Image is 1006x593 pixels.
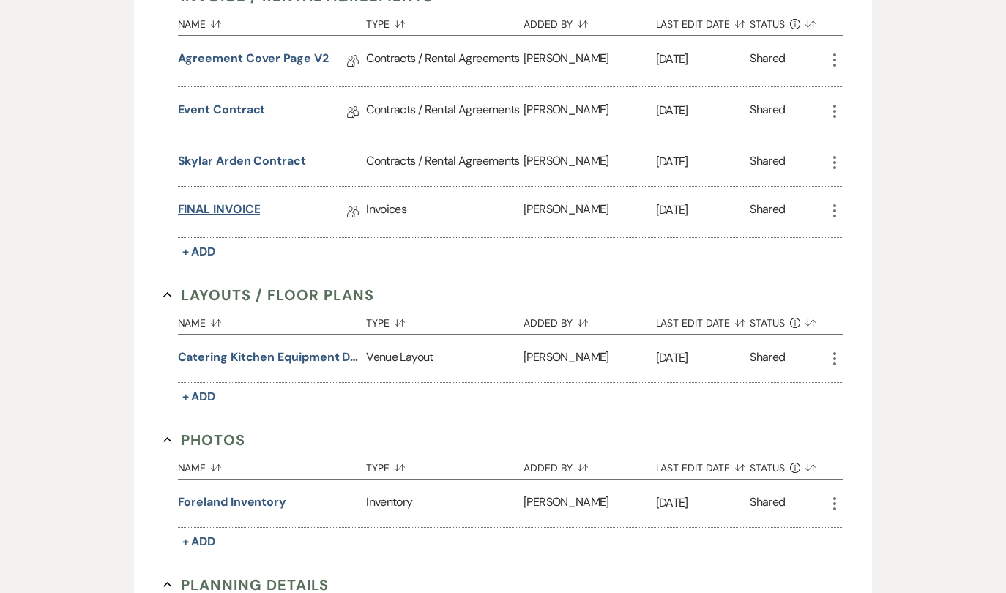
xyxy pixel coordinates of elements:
[366,480,524,527] div: Inventory
[656,493,750,512] p: [DATE]
[750,201,785,223] div: Shared
[524,87,655,138] div: [PERSON_NAME]
[750,463,785,473] span: Status
[750,152,785,172] div: Shared
[524,306,655,334] button: Added By
[656,152,750,171] p: [DATE]
[656,101,750,120] p: [DATE]
[178,50,329,72] a: Agreement Cover Page v2
[524,335,655,382] div: [PERSON_NAME]
[366,187,524,237] div: Invoices
[366,87,524,138] div: Contracts / Rental Agreements
[178,101,266,124] a: Event Contract
[178,201,261,223] a: FINAL INVOICE
[656,7,750,35] button: Last Edit Date
[178,242,220,262] button: + Add
[750,318,785,328] span: Status
[524,480,655,527] div: [PERSON_NAME]
[366,306,524,334] button: Type
[178,152,306,170] button: Skylar Arden Contract
[750,50,785,72] div: Shared
[366,451,524,479] button: Type
[750,101,785,124] div: Shared
[750,451,825,479] button: Status
[178,306,367,334] button: Name
[656,201,750,220] p: [DATE]
[178,532,220,552] button: + Add
[750,7,825,35] button: Status
[524,451,655,479] button: Added By
[524,138,655,186] div: [PERSON_NAME]
[366,138,524,186] div: Contracts / Rental Agreements
[182,389,216,404] span: + Add
[524,7,655,35] button: Added By
[178,7,367,35] button: Name
[750,306,825,334] button: Status
[656,306,750,334] button: Last Edit Date
[178,387,220,407] button: + Add
[163,284,375,306] button: Layouts / Floor Plans
[656,50,750,69] p: [DATE]
[750,493,785,513] div: Shared
[750,348,785,368] div: Shared
[366,7,524,35] button: Type
[366,36,524,86] div: Contracts / Rental Agreements
[366,335,524,382] div: Venue Layout
[750,19,785,29] span: Status
[656,451,750,479] button: Last Edit Date
[182,534,216,549] span: + Add
[524,187,655,237] div: [PERSON_NAME]
[163,429,246,451] button: Photos
[182,244,216,259] span: + Add
[178,493,287,511] button: Foreland Inventory
[178,451,367,479] button: Name
[178,348,361,366] button: Catering Kitchen Equipment Doc
[524,36,655,86] div: [PERSON_NAME]
[656,348,750,368] p: [DATE]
